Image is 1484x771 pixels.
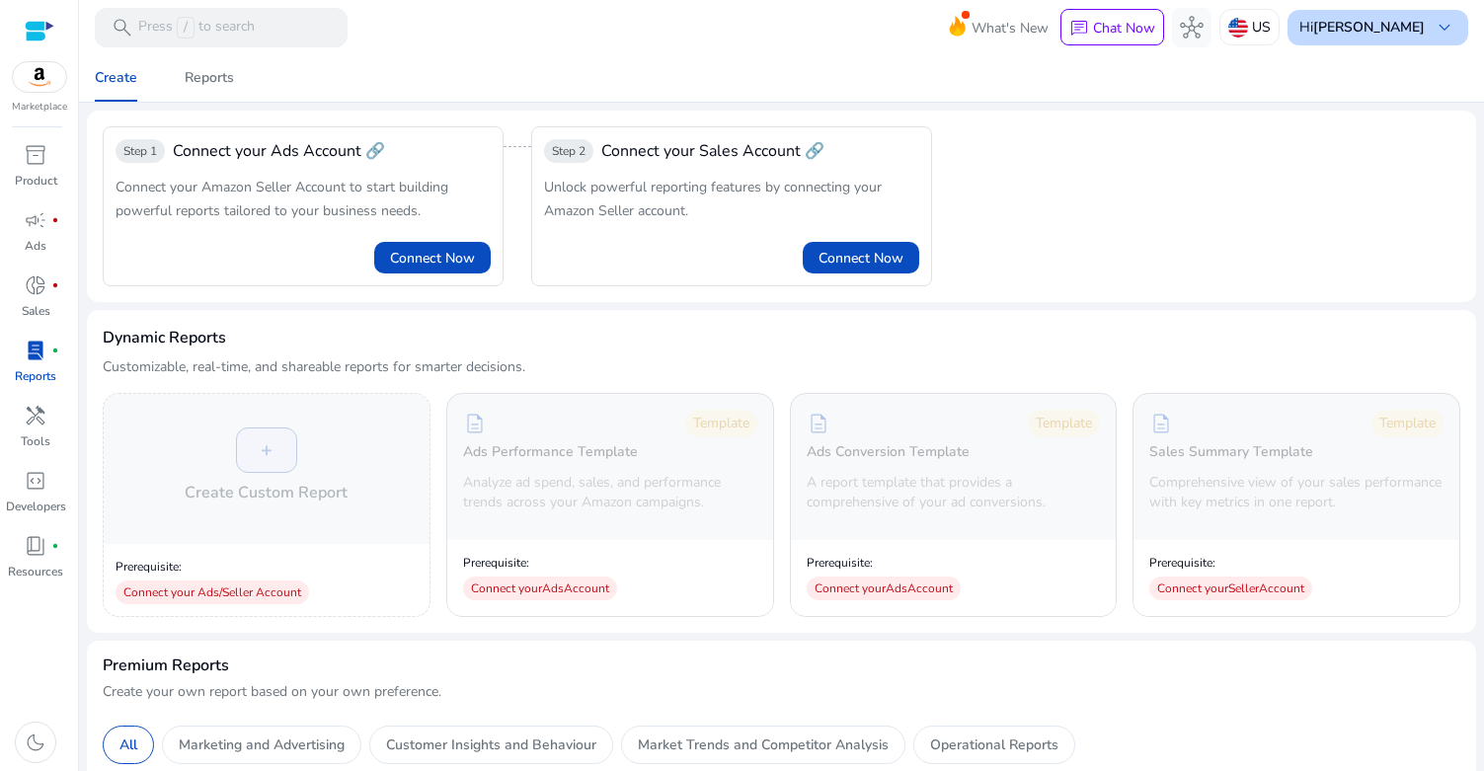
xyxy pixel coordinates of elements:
p: Prerequisite: [463,555,617,571]
div: Template [685,410,757,437]
div: Connect your Ads Account 🔗 [173,139,385,163]
span: campaign [24,208,47,232]
p: Tools [21,432,50,450]
h5: Ads Performance Template [463,444,638,461]
h3: Dynamic Reports [103,326,226,349]
p: Developers [6,498,66,515]
p: Reports [15,367,56,385]
span: Connect your Amazon Seller Account to start building powerful reports tailored to your business n... [116,178,448,220]
span: fiber_manual_record [51,542,59,550]
h5: Ads Conversion Template [807,444,970,461]
p: Chat Now [1093,19,1155,38]
span: inventory_2 [24,143,47,167]
p: Sales [22,302,50,320]
h4: Create Custom Report [185,481,348,504]
span: What's New [972,11,1049,45]
span: code_blocks [24,469,47,493]
p: Market Trends and Competitor Analysis [638,734,889,755]
span: fiber_manual_record [51,216,59,224]
div: Template [1028,410,1100,437]
span: fiber_manual_record [51,347,59,354]
span: search [111,16,134,39]
p: Product [15,172,57,190]
div: Connect your Ads/Seller Account [116,580,309,604]
span: fiber_manual_record [51,281,59,289]
p: Press to search [138,17,255,39]
span: dark_mode [24,731,47,754]
span: description [1149,412,1173,435]
img: amazon.svg [13,62,66,92]
span: lab_profile [24,339,47,362]
h5: Sales Summary Template [1149,444,1313,461]
div: Connect your Seller Account [1149,577,1312,600]
h4: Premium Reports [103,656,229,675]
p: Analyze ad spend, sales, and performance trends across your Amazon campaigns. [463,473,757,512]
p: Hi [1299,21,1425,35]
span: chat [1069,19,1089,39]
span: Connect your Sales Account 🔗 [601,139,824,163]
p: Prerequisite: [116,559,418,575]
span: keyboard_arrow_down [1433,16,1456,39]
span: Connect Now [390,248,475,269]
p: All [119,734,137,755]
span: Step 2 [552,143,586,159]
span: description [463,412,487,435]
button: Connect Now [374,242,491,273]
p: Ads [25,237,46,255]
span: description [807,412,830,435]
p: Customizable, real-time, and shareable reports for smarter decisions. [103,357,525,377]
button: Connect Now [803,242,919,273]
div: + [236,427,297,473]
img: us.svg [1228,18,1248,38]
p: Prerequisite: [807,555,961,571]
span: Unlock powerful reporting features by connecting your Amazon Seller account. [544,178,882,220]
p: Comprehensive view of your sales performance with key metrics in one report. [1149,473,1444,512]
p: Create your own report based on your own preference. [103,682,1460,702]
button: chatChat Now [1060,9,1164,46]
div: Connect your Ads Account [807,577,961,600]
span: Connect Now [819,248,903,269]
p: Prerequisite: [1149,555,1312,571]
p: Operational Reports [930,734,1058,755]
b: [PERSON_NAME] [1313,18,1425,37]
p: A report template that provides a comprehensive of your ad conversions. [807,473,1101,512]
p: US [1252,10,1271,44]
p: Marketplace [12,100,67,115]
span: Step 1 [123,143,157,159]
div: Connect your Ads Account [463,577,617,600]
div: Reports [185,71,234,85]
p: Marketing and Advertising [179,734,345,755]
span: hub [1180,16,1204,39]
div: Create [95,71,137,85]
span: donut_small [24,273,47,297]
div: Template [1371,410,1444,437]
span: book_4 [24,534,47,558]
span: / [177,17,195,39]
p: Customer Insights and Behaviour [386,734,596,755]
span: handyman [24,404,47,427]
p: Resources [8,563,63,580]
button: hub [1172,8,1211,47]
